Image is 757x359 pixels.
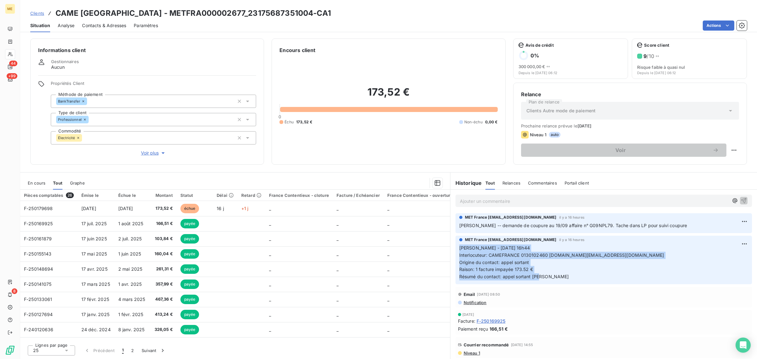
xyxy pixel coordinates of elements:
[337,251,338,256] span: _
[269,206,271,211] span: _
[387,206,389,211] span: _
[458,326,488,332] span: Paiement reçu
[519,64,545,69] span: 300 000,00 €
[180,280,199,289] span: payée
[81,251,107,256] span: 17 mai 2025
[387,221,389,226] span: _
[53,180,62,185] span: Tout
[180,295,199,304] span: payée
[269,236,271,241] span: _
[81,206,96,211] span: [DATE]
[463,300,487,305] span: Notification
[51,59,79,64] span: Gestionnaires
[459,252,664,258] span: Interlocuteur: CAMEFRANCE 0130102460 [DOMAIN_NAME][EMAIL_ADDRESS][DOMAIN_NAME]
[89,117,94,122] input: Ajouter une valeur
[637,71,742,75] span: Depuis le [DATE] 06:12
[87,98,92,104] input: Ajouter une valeur
[296,119,312,125] span: 173,52 €
[56,8,331,19] h3: CAME [GEOGRAPHIC_DATA] - METFRA000002677_23175687351004-CA1
[180,193,209,198] div: Statut
[58,136,75,140] span: Électricité
[529,148,713,153] span: Voir
[521,123,739,128] span: Prochaine relance prévue le
[51,150,256,156] button: Voir plus
[127,344,138,357] button: 2
[285,119,294,125] span: Échu
[180,264,199,274] span: payée
[138,344,170,357] button: Suivant
[387,236,389,241] span: _
[464,292,475,297] span: Email
[464,119,483,125] span: Non-échu
[180,325,199,334] span: payée
[28,180,45,185] span: En cours
[269,312,271,317] span: _
[269,251,271,256] span: _
[153,327,173,333] span: 326,05 €
[141,150,166,156] span: Voir plus
[24,221,53,226] span: F-250169925
[736,338,751,353] div: Open Intercom Messenger
[7,73,17,79] span: +99
[511,343,533,347] span: [DATE] 14:55
[337,221,338,226] span: _
[549,132,561,138] span: auto
[118,327,145,332] span: 8 janv. 2025
[66,192,74,198] span: 26
[180,310,199,319] span: payée
[477,318,506,324] span: F-250169925
[9,61,17,66] span: 44
[153,221,173,227] span: 166,51 €
[337,206,338,211] span: _
[387,312,389,317] span: _
[459,223,687,228] span: [PERSON_NAME] -- demande de coupure au 19/09 affaire n° G09NPL79. Tache dans LP pour suivi coupure
[58,99,80,103] span: BankTransfer
[118,297,145,302] span: 4 mars 2025
[180,219,199,228] span: payée
[387,193,453,198] div: France Contentieux - ouverture
[465,237,557,243] span: MET France [EMAIL_ADDRESS][DOMAIN_NAME]
[502,180,520,185] span: Relances
[279,46,315,54] h6: Encours client
[12,288,17,294] span: 8
[463,350,480,356] span: Niveau 1
[24,266,53,272] span: F-250148694
[477,292,500,296] span: [DATE] 08:50
[490,326,508,332] span: 166,51 €
[279,114,281,119] span: 0
[81,312,109,317] span: 17 janv. 2025
[337,236,338,241] span: _
[279,86,497,105] h2: 173,52 €
[30,10,44,16] a: Clients
[269,193,329,198] div: France Contentieux - cloture
[269,297,271,302] span: _
[387,281,389,287] span: _
[217,206,224,211] span: 16 j
[337,312,338,317] span: _
[82,135,87,141] input: Ajouter une valeur
[559,238,584,242] span: il y a 16 heures
[459,274,569,279] span: Résumé du contact: appel sortant [PERSON_NAME]
[24,327,54,332] span: F-240120636
[24,312,53,317] span: F-250127694
[81,327,111,332] span: 24 déc. 2024
[485,180,495,185] span: Tout
[521,91,739,98] h6: Relance
[153,236,173,242] span: 103,84 €
[153,193,173,198] div: Montant
[530,132,546,137] span: Niveau 1
[80,344,118,357] button: Précédent
[58,22,74,29] span: Analyse
[387,251,389,256] span: _
[269,327,271,332] span: _
[81,266,108,272] span: 17 avr. 2025
[637,65,742,70] span: Risque faible à quasi nul
[81,221,107,226] span: 17 juil. 2025
[337,327,338,332] span: _
[30,22,50,29] span: Situation
[81,193,111,198] div: Émise le
[180,249,199,259] span: payée
[81,297,109,302] span: 17 févr. 2025
[241,193,261,198] div: Retard
[337,266,338,272] span: _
